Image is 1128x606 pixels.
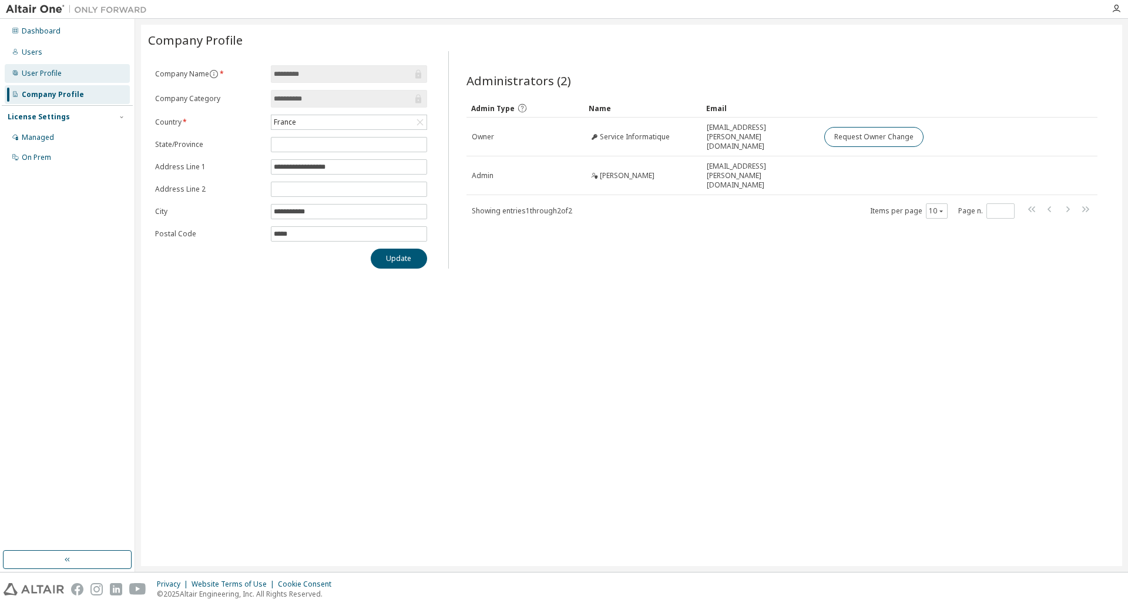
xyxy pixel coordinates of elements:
[71,583,83,595] img: facebook.svg
[22,133,54,142] div: Managed
[157,589,338,599] p: © 2025 Altair Engineering, Inc. All Rights Reserved.
[707,123,814,151] span: [EMAIL_ADDRESS][PERSON_NAME][DOMAIN_NAME]
[472,171,493,180] span: Admin
[155,94,264,103] label: Company Category
[22,26,61,36] div: Dashboard
[22,90,84,99] div: Company Profile
[271,115,427,129] div: France
[22,153,51,162] div: On Prem
[929,206,945,216] button: 10
[466,72,571,89] span: Administrators (2)
[471,103,515,113] span: Admin Type
[22,69,62,78] div: User Profile
[155,207,264,216] label: City
[272,116,298,129] div: France
[148,32,243,48] span: Company Profile
[4,583,64,595] img: altair_logo.svg
[589,99,697,118] div: Name
[472,132,494,142] span: Owner
[600,132,670,142] span: Service Informatique
[706,99,814,118] div: Email
[472,206,572,216] span: Showing entries 1 through 2 of 2
[371,249,427,269] button: Update
[192,580,278,589] div: Website Terms of Use
[155,185,264,194] label: Address Line 2
[129,583,146,595] img: youtube.svg
[707,162,814,190] span: [EMAIL_ADDRESS][PERSON_NAME][DOMAIN_NAME]
[155,118,264,127] label: Country
[155,69,264,79] label: Company Name
[22,48,42,57] div: Users
[278,580,338,589] div: Cookie Consent
[209,69,219,79] button: information
[600,171,654,180] span: [PERSON_NAME]
[824,127,924,147] button: Request Owner Change
[157,580,192,589] div: Privacy
[6,4,153,15] img: Altair One
[110,583,122,595] img: linkedin.svg
[155,140,264,149] label: State/Province
[155,162,264,172] label: Address Line 1
[90,583,103,595] img: instagram.svg
[870,203,948,219] span: Items per page
[155,229,264,239] label: Postal Code
[958,203,1015,219] span: Page n.
[8,112,70,122] div: License Settings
